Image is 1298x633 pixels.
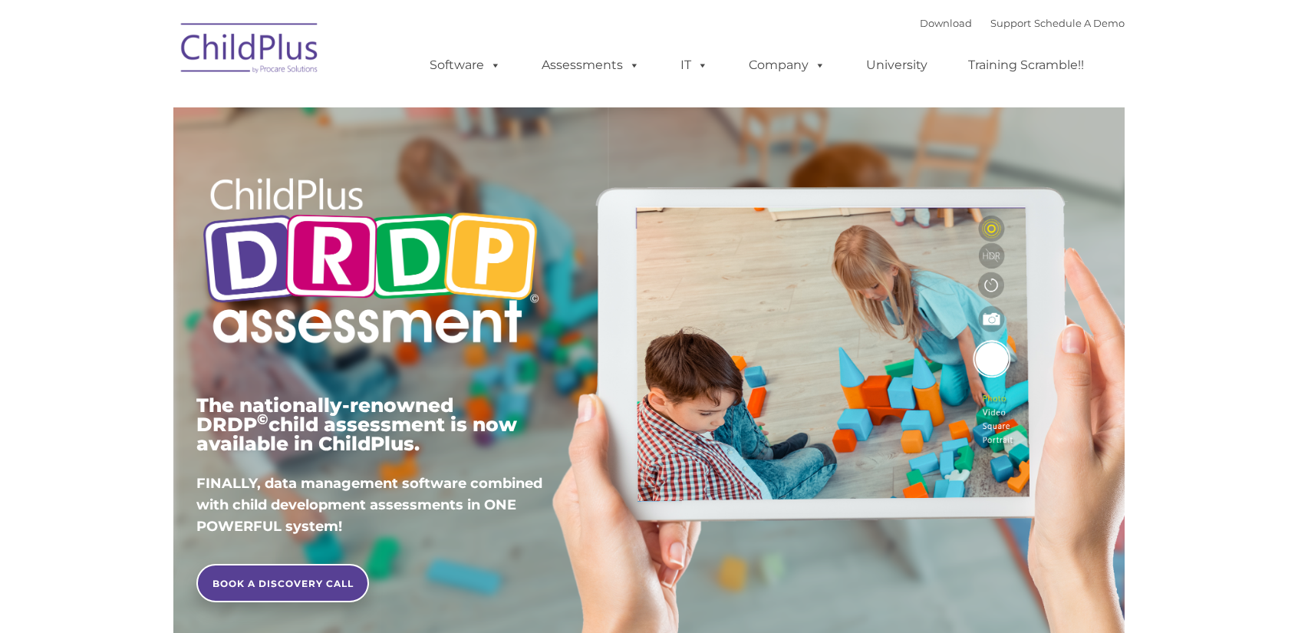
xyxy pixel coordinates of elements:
a: University [851,50,943,81]
a: Download [920,17,972,29]
a: Assessments [526,50,655,81]
a: BOOK A DISCOVERY CALL [196,564,369,602]
img: ChildPlus by Procare Solutions [173,12,327,89]
a: Training Scramble!! [953,50,1099,81]
span: The nationally-renowned DRDP child assessment is now available in ChildPlus. [196,394,517,455]
font: | [920,17,1125,29]
a: Company [733,50,841,81]
a: Schedule A Demo [1034,17,1125,29]
span: FINALLY, data management software combined with child development assessments in ONE POWERFUL sys... [196,475,542,535]
img: Copyright - DRDP Logo Light [196,157,545,369]
a: Software [414,50,516,81]
a: IT [665,50,723,81]
sup: © [257,410,268,428]
a: Support [990,17,1031,29]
